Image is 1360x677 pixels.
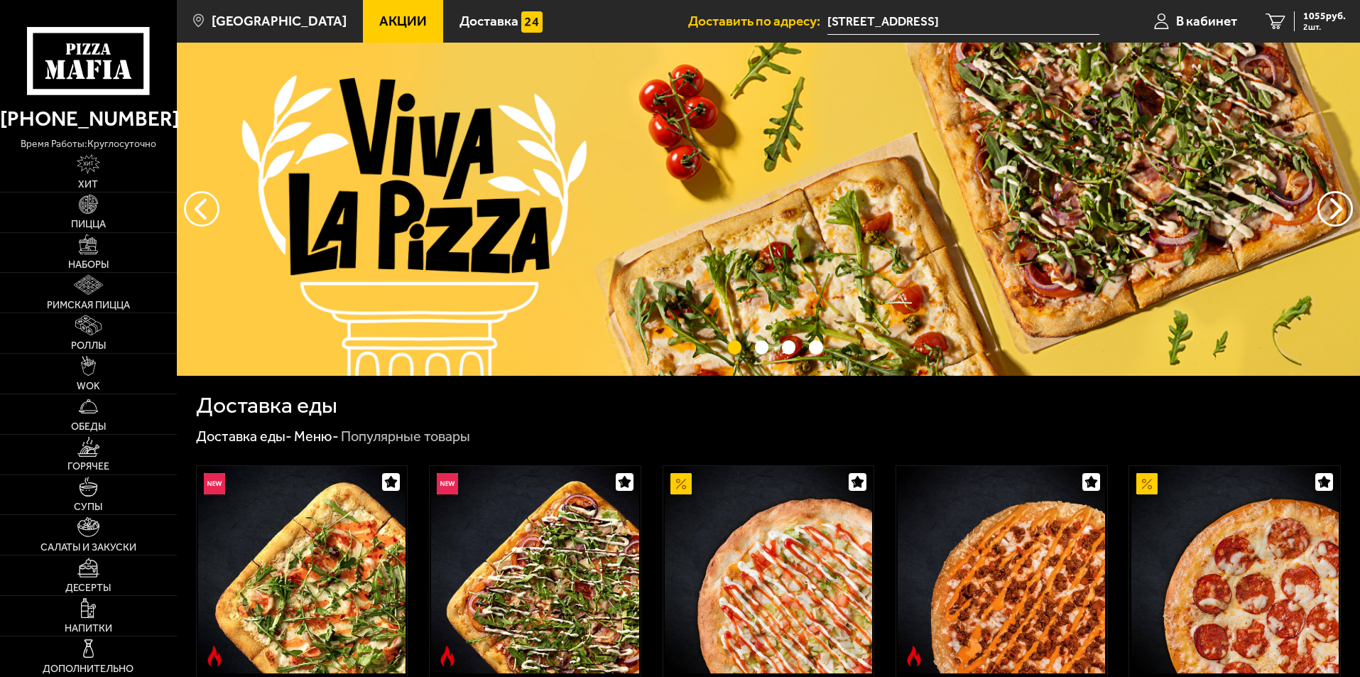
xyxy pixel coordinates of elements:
span: Римская пицца [47,300,130,310]
span: Роллы [71,341,106,351]
span: Супы [74,502,102,512]
img: Биф чили 25 см (толстое с сыром) [898,466,1105,673]
img: Пепперони 25 см (толстое с сыром) [1131,466,1339,673]
img: Акционный [670,473,692,494]
span: Ленинградская область, Всеволожский район, Заневское городское поселение, городской посёлок Янино... [827,9,1099,35]
img: Акционный [1136,473,1158,494]
button: точки переключения [809,340,822,354]
span: Наборы [68,260,109,270]
span: [GEOGRAPHIC_DATA] [212,14,347,28]
span: Хит [78,180,98,190]
a: НовинкаОстрое блюдоРимская с креветками [197,466,408,673]
a: Меню- [294,428,339,445]
img: 15daf4d41897b9f0e9f617042186c801.svg [521,11,543,33]
span: Доставить по адресу: [688,14,827,28]
a: НовинкаОстрое блюдоРимская с мясным ассорти [430,466,641,673]
span: 1055 руб. [1303,11,1346,21]
button: точки переключения [728,340,741,354]
a: АкционныйПепперони 25 см (толстое с сыром) [1129,466,1340,673]
img: Острое блюдо [204,646,225,667]
span: Салаты и закуски [40,543,136,553]
span: Обеды [71,422,106,432]
img: Острое блюдо [437,646,458,667]
span: Акции [379,14,427,28]
img: Новинка [204,473,225,494]
img: Аль-Шам 25 см (тонкое тесто) [665,466,872,673]
a: Доставка еды- [196,428,292,445]
a: АкционныйАль-Шам 25 см (тонкое тесто) [663,466,874,673]
a: Острое блюдоБиф чили 25 см (толстое с сыром) [896,466,1107,673]
span: Доставка [459,14,518,28]
button: предыдущий [1317,191,1353,227]
input: Ваш адрес доставки [827,9,1099,35]
span: Дополнительно [43,664,134,674]
div: Популярные товары [341,428,470,446]
button: точки переключения [755,340,768,354]
span: WOK [77,381,100,391]
span: Напитки [65,624,112,634]
img: Римская с креветками [198,466,406,673]
span: Пицца [71,220,106,229]
span: Десерты [65,583,111,593]
img: Новинка [437,473,458,494]
span: 2 шт. [1303,23,1346,31]
img: Острое блюдо [903,646,925,667]
button: точки переключения [782,340,795,354]
h1: Доставка еды [196,394,337,417]
span: Горячее [67,462,109,472]
img: Римская с мясным ассорти [431,466,638,673]
button: следующий [184,191,219,227]
span: В кабинет [1176,14,1237,28]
